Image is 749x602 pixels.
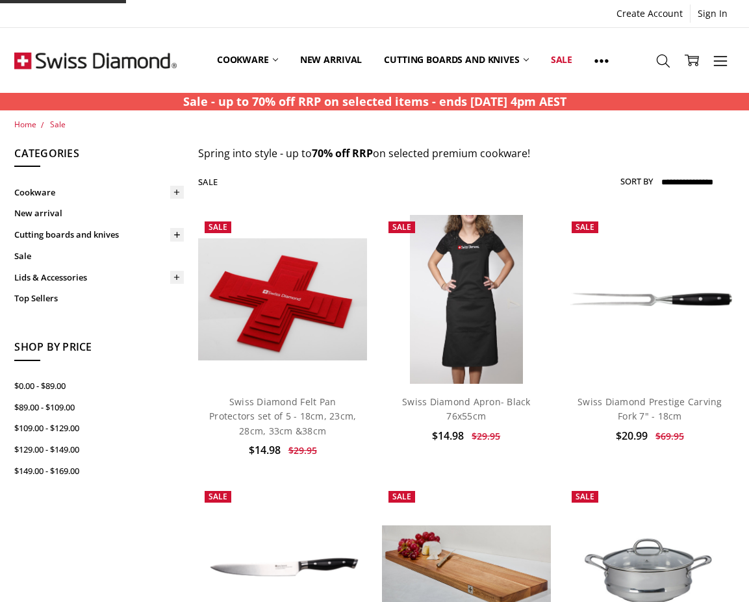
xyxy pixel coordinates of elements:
a: Create Account [609,5,690,23]
a: Sign In [691,5,735,23]
a: Cookware [14,182,183,203]
span: $14.98 [249,443,281,457]
a: Top Sellers [14,288,183,309]
a: $109.00 - $129.00 [14,418,183,439]
a: Sale [14,245,183,267]
a: Sale [50,119,66,130]
a: New arrival [14,203,183,224]
a: New arrival [289,31,373,89]
span: Sale [576,491,594,502]
a: $149.00 - $169.00 [14,460,183,482]
img: Swiss Diamond Apron- Black 76x55cm [410,215,523,384]
h5: Shop By Price [14,339,183,361]
a: Lids & Accessories [14,267,183,288]
img: Swiss Diamond Felt Pan Protectors set of 5 - 18cm, 23cm, 28cm, 33cm &38cm [198,238,367,360]
a: Cutting boards and knives [373,31,540,89]
a: Swiss Diamond Felt Pan Protectors set of 5 - 18cm, 23cm, 28cm, 33cm &38cm [198,215,367,384]
span: Spring into style - up to on selected premium cookware! [198,146,530,160]
h5: Categories [14,145,183,168]
a: $89.00 - $109.00 [14,397,183,418]
img: Swiss Diamond Prestige Carving Knife 8" - 20cm [198,552,367,586]
span: $14.98 [432,429,464,443]
img: Free Shipping On Every Order [14,28,177,93]
label: Sort By [620,171,653,192]
a: Swiss Diamond Prestige Carving Fork 7" - 18cm [578,395,722,422]
span: Sale [392,491,411,502]
a: Swiss Diamond Prestige Carving Fork 7" - 18cm [565,215,734,384]
span: Sale [392,221,411,232]
a: Swiss Diamond Apron- Black 76x55cm [382,215,551,384]
a: Home [14,119,36,130]
a: Sale [540,31,583,89]
img: Swiss Diamond Prestige Carving Fork 7" - 18cm [565,288,734,310]
span: $69.95 [655,430,684,442]
a: $129.00 - $149.00 [14,439,183,460]
span: $29.95 [288,444,317,457]
span: Sale [576,221,594,232]
a: Swiss Diamond Apron- Black 76x55cm [402,395,531,422]
a: Cutting boards and knives [14,224,183,245]
a: $0.00 - $89.00 [14,375,183,397]
span: $20.99 [616,429,648,443]
span: Sale [209,221,227,232]
a: Swiss Diamond Felt Pan Protectors set of 5 - 18cm, 23cm, 28cm, 33cm &38cm [209,395,356,437]
span: $29.95 [472,430,500,442]
a: Show All [583,31,620,90]
strong: Sale - up to 70% off RRP on selected items - ends [DATE] 4pm AEST [183,94,566,109]
a: Cookware [206,31,289,89]
strong: 70% off RRP [312,146,373,160]
span: Sale [209,491,227,502]
h1: Sale [198,177,218,187]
